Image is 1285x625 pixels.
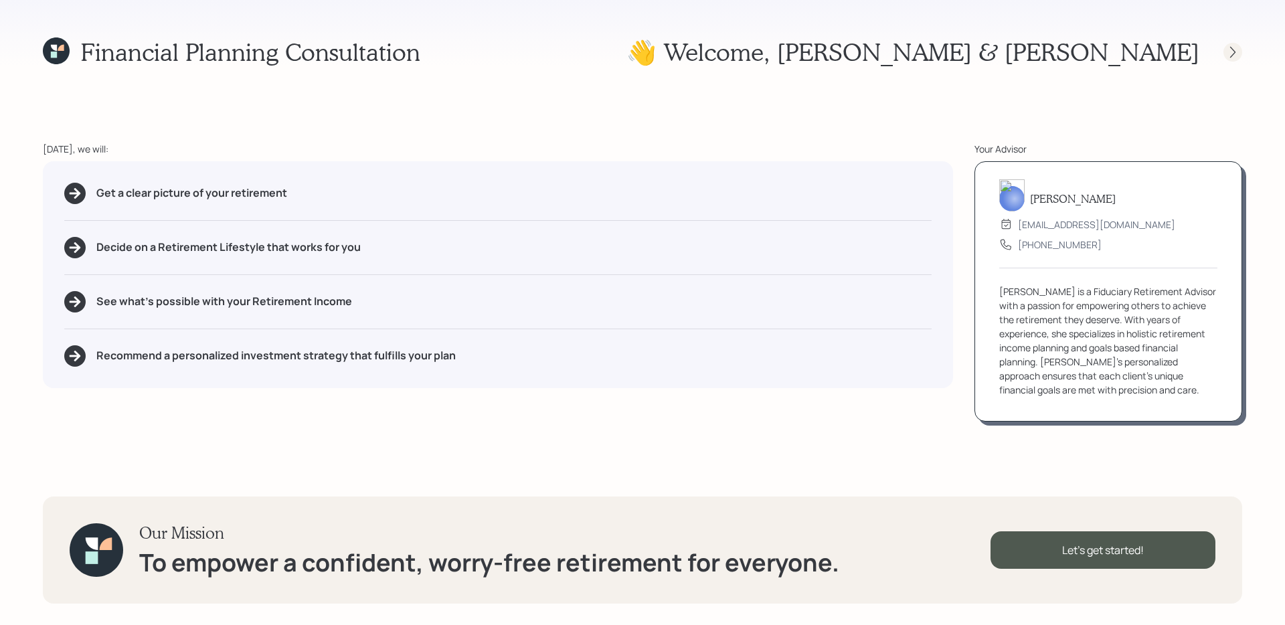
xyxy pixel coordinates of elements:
h5: Recommend a personalized investment strategy that fulfills your plan [96,349,456,362]
div: [PERSON_NAME] is a Fiduciary Retirement Advisor with a passion for empowering others to achieve t... [999,284,1217,397]
h5: [PERSON_NAME] [1030,192,1116,205]
h1: 👋 Welcome , [PERSON_NAME] & [PERSON_NAME] [626,37,1199,66]
h5: See what's possible with your Retirement Income [96,295,352,308]
div: [PHONE_NUMBER] [1018,238,1102,252]
h1: To empower a confident, worry-free retirement for everyone. [139,548,839,577]
div: Your Advisor [974,142,1242,156]
h1: Financial Planning Consultation [80,37,420,66]
img: treva-nostdahl-headshot.png [999,179,1025,211]
div: [DATE], we will: [43,142,953,156]
div: [EMAIL_ADDRESS][DOMAIN_NAME] [1018,217,1175,232]
h3: Our Mission [139,523,839,543]
h5: Decide on a Retirement Lifestyle that works for you [96,241,361,254]
div: Let's get started! [991,531,1215,569]
h5: Get a clear picture of your retirement [96,187,287,199]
